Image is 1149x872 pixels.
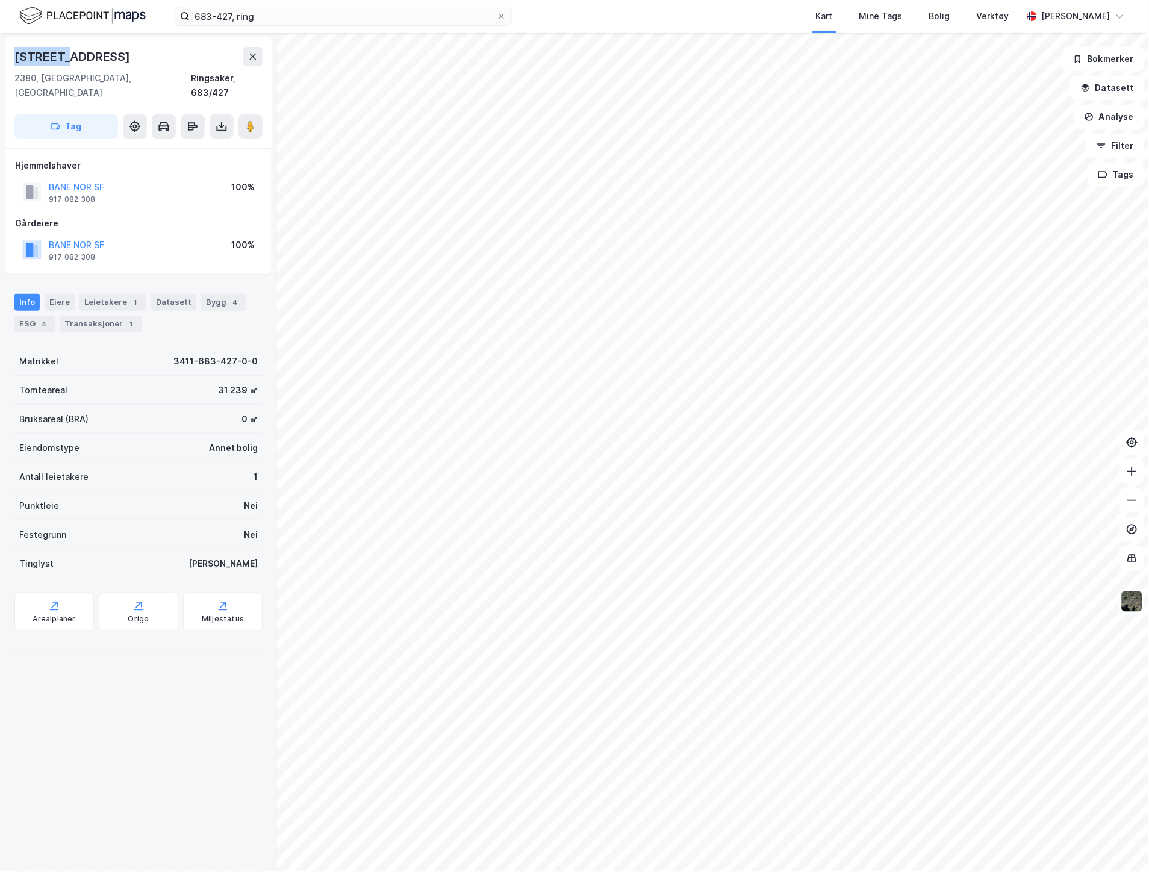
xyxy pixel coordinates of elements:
[859,9,903,23] div: Mine Tags
[231,238,255,252] div: 100%
[33,614,75,624] div: Arealplaner
[60,316,142,332] div: Transaksjoner
[1074,105,1144,129] button: Analyse
[19,5,146,26] img: logo.f888ab2527a4732fd821a326f86c7f29.svg
[19,556,54,571] div: Tinglyst
[38,318,50,330] div: 4
[129,296,142,308] div: 1
[14,114,118,139] button: Tag
[201,294,246,311] div: Bygg
[1086,134,1144,158] button: Filter
[929,9,950,23] div: Bolig
[1071,76,1144,100] button: Datasett
[209,441,258,455] div: Annet bolig
[231,180,255,195] div: 100%
[229,296,241,308] div: 4
[254,470,258,484] div: 1
[1063,47,1144,71] button: Bokmerker
[19,528,66,542] div: Festegrunn
[49,195,95,204] div: 917 082 308
[14,47,132,66] div: [STREET_ADDRESS]
[19,441,79,455] div: Eiendomstype
[19,412,89,426] div: Bruksareal (BRA)
[188,556,258,571] div: [PERSON_NAME]
[1042,9,1110,23] div: [PERSON_NAME]
[49,252,95,262] div: 917 082 308
[1089,814,1149,872] iframe: Chat Widget
[191,71,263,100] div: Ringsaker, 683/427
[1121,590,1144,613] img: 9k=
[14,294,40,311] div: Info
[1089,814,1149,872] div: Kontrollprogram for chat
[241,412,258,426] div: 0 ㎡
[173,354,258,369] div: 3411-683-427-0-0
[190,7,497,25] input: Søk på adresse, matrikkel, gårdeiere, leietakere eller personer
[15,216,262,231] div: Gårdeiere
[125,318,137,330] div: 1
[1088,163,1144,187] button: Tags
[218,383,258,397] div: 31 239 ㎡
[14,71,191,100] div: 2380, [GEOGRAPHIC_DATA], [GEOGRAPHIC_DATA]
[19,383,67,397] div: Tomteareal
[15,158,262,173] div: Hjemmelshaver
[202,614,244,624] div: Miljøstatus
[45,294,75,311] div: Eiere
[19,470,89,484] div: Antall leietakere
[244,528,258,542] div: Nei
[19,354,58,369] div: Matrikkel
[151,294,196,311] div: Datasett
[14,316,55,332] div: ESG
[244,499,258,513] div: Nei
[79,294,146,311] div: Leietakere
[19,499,59,513] div: Punktleie
[816,9,833,23] div: Kart
[128,614,149,624] div: Origo
[977,9,1009,23] div: Verktøy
